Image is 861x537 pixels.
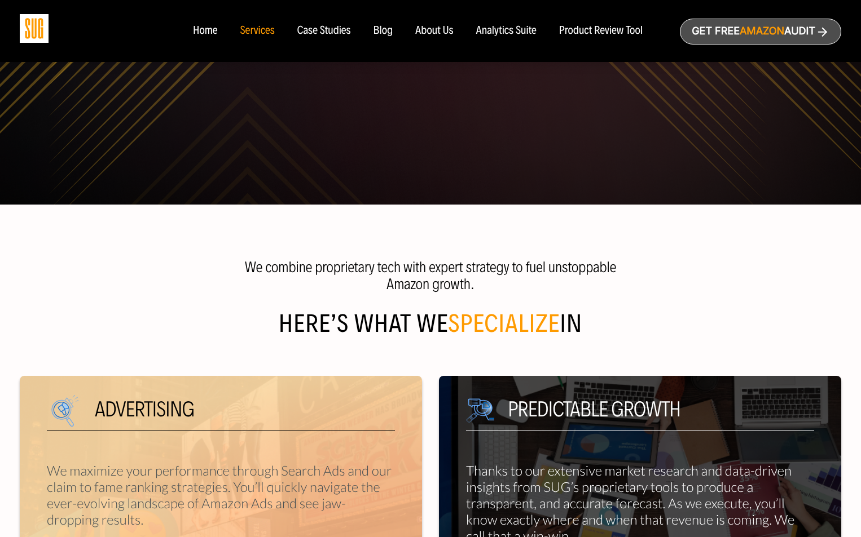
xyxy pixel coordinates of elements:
[415,25,454,37] a: About Us
[680,19,841,45] a: Get freeAmazonAudit
[740,25,784,37] span: Amazon
[240,25,274,37] a: Services
[20,313,841,349] h2: Here’s what We in
[47,389,95,439] img: We are Smart
[297,25,351,37] a: Case Studies
[476,25,537,37] a: Analytics Suite
[466,398,494,423] img: We are Smart
[448,309,560,339] span: specialize
[559,25,643,37] a: Product Review Tool
[374,25,393,37] a: Blog
[47,398,395,431] h5: Advertising
[20,14,49,43] img: Sug
[234,259,627,292] p: We combine proprietary tech with expert strategy to fuel unstoppable Amazon growth.
[47,463,395,528] p: We maximize your performance through Search Ads and our claim to fame ranking strategies. You’ll ...
[193,25,217,37] a: Home
[466,398,814,431] h5: Predictable growth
